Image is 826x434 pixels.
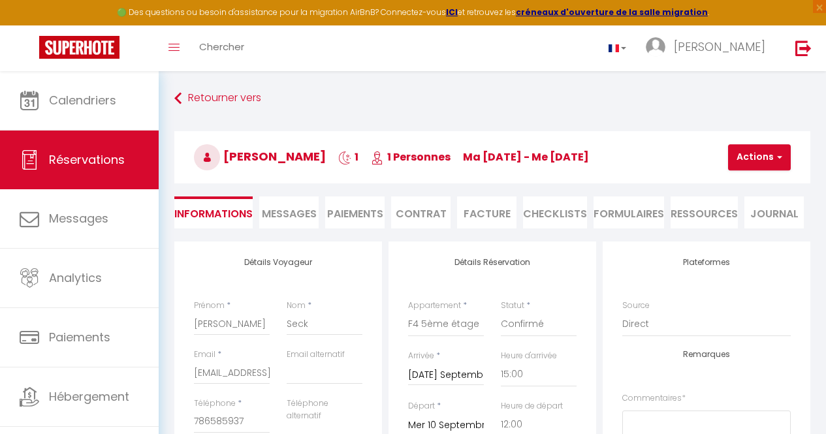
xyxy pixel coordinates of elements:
span: Messages [49,210,108,226]
a: Retourner vers [174,87,810,110]
span: Calendriers [49,92,116,108]
span: Réservations [49,151,125,168]
span: [PERSON_NAME] [674,39,765,55]
a: ICI [446,7,458,18]
h4: Détails Réservation [408,258,577,267]
span: 1 [338,149,358,164]
span: Paiements [49,329,110,345]
span: [PERSON_NAME] [194,148,326,164]
label: Email alternatif [287,349,345,361]
label: Prénom [194,300,225,312]
span: Analytics [49,270,102,286]
span: Hébergement [49,388,129,405]
button: Actions [728,144,791,170]
label: Arrivée [408,350,434,362]
li: Contrat [391,196,451,228]
label: Email [194,349,215,361]
label: Appartement [408,300,461,312]
h4: Remarques [622,350,791,359]
h4: Détails Voyageur [194,258,362,267]
li: Ressources [671,196,738,228]
li: Paiements [325,196,385,228]
span: ma [DATE] - me [DATE] [463,149,589,164]
label: Commentaires [622,392,686,405]
a: créneaux d'ouverture de la salle migration [516,7,708,18]
li: CHECKLISTS [523,196,587,228]
img: Super Booking [39,36,119,59]
span: Chercher [199,40,244,54]
label: Départ [408,400,435,412]
a: ... [PERSON_NAME] [636,25,782,71]
label: Heure de départ [501,400,563,412]
li: Facture [457,196,516,228]
span: 1 Personnes [371,149,451,164]
label: Statut [501,300,524,312]
li: Informations [174,196,253,228]
li: Journal [744,196,804,228]
a: Chercher [189,25,254,71]
label: Téléphone alternatif [287,397,362,422]
label: Source [622,300,650,312]
label: Heure d'arrivée [501,350,557,362]
label: Nom [287,300,306,312]
span: Messages [262,206,317,221]
img: logout [795,40,812,56]
li: FORMULAIRES [594,196,664,228]
img: ... [646,37,665,57]
label: Téléphone [194,397,236,410]
h4: Plateformes [622,258,791,267]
